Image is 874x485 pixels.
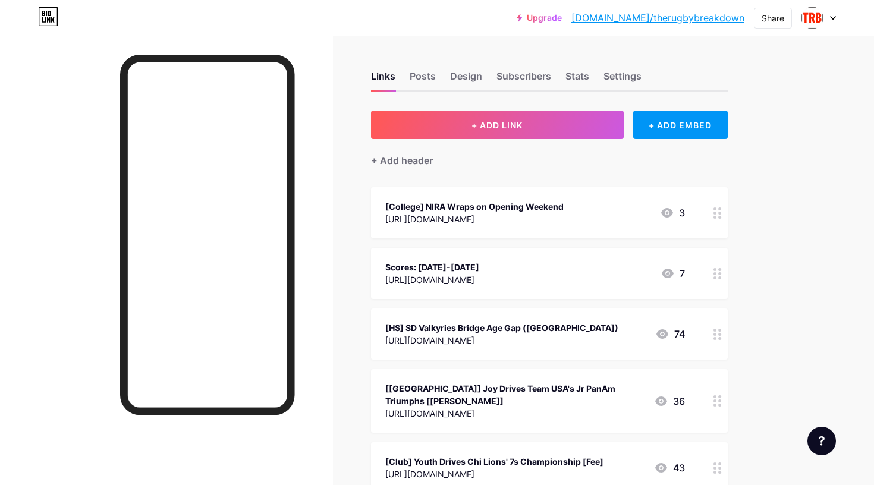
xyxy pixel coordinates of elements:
[385,273,479,286] div: [URL][DOMAIN_NAME]
[517,13,562,23] a: Upgrade
[655,327,685,341] div: 74
[371,111,624,139] button: + ADD LINK
[471,120,523,130] span: + ADD LINK
[385,455,603,468] div: [Club] Youth Drives Chi Lions' 7s Championship [Fee]
[661,266,685,281] div: 7
[385,322,618,334] div: [HS] SD Valkyries Bridge Age Gap ([GEOGRAPHIC_DATA])
[654,461,685,475] div: 43
[801,7,823,29] img: therugbybreakdown
[385,382,645,407] div: [[GEOGRAPHIC_DATA]] Joy Drives Team USA's Jr PanAm Triumphs [[PERSON_NAME]]
[660,206,685,220] div: 3
[762,12,784,24] div: Share
[385,407,645,420] div: [URL][DOMAIN_NAME]
[496,69,551,90] div: Subscribers
[565,69,589,90] div: Stats
[654,394,685,408] div: 36
[385,468,603,480] div: [URL][DOMAIN_NAME]
[410,69,436,90] div: Posts
[385,334,618,347] div: [URL][DOMAIN_NAME]
[450,69,482,90] div: Design
[371,153,433,168] div: + Add header
[385,261,479,273] div: Scores: [DATE]-[DATE]
[633,111,728,139] div: + ADD EMBED
[385,200,564,213] div: [College] NIRA Wraps on Opening Weekend
[385,213,564,225] div: [URL][DOMAIN_NAME]
[571,11,744,25] a: [DOMAIN_NAME]/therugbybreakdown
[371,69,395,90] div: Links
[603,69,642,90] div: Settings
